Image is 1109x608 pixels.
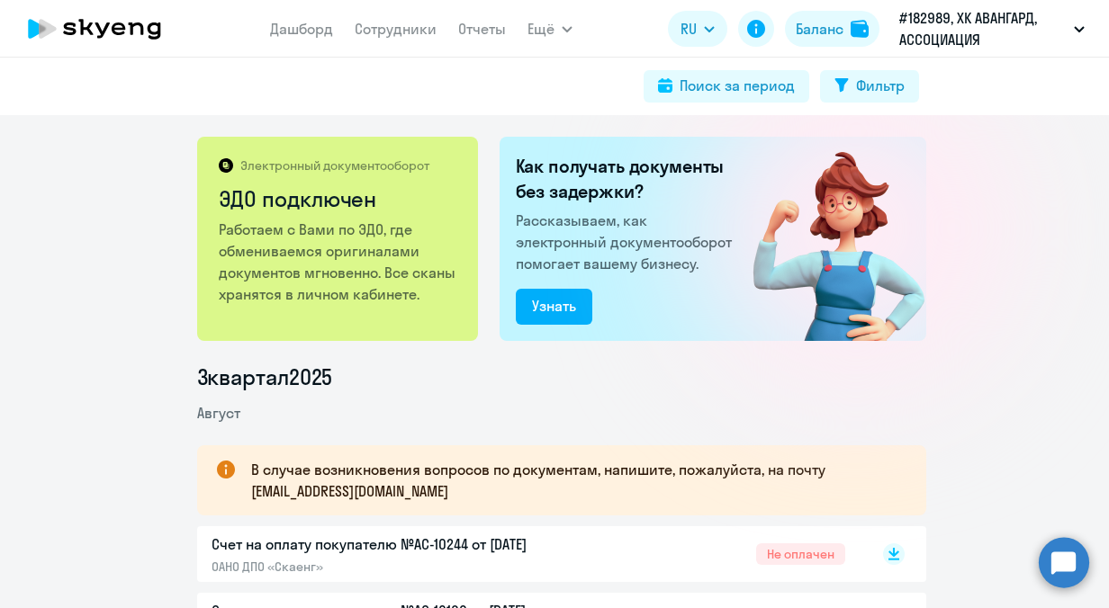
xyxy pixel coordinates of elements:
[532,295,576,317] div: Узнать
[355,20,437,38] a: Сотрудники
[890,7,1094,50] button: #182989, ХК АВАНГАРД, АССОЦИАЦИЯ
[644,70,809,103] button: Поиск за период
[458,20,506,38] a: Отчеты
[219,219,459,305] p: Работаем с Вами по ЭДО, где обмениваемся оригиналами документов мгновенно. Все сканы хранятся в л...
[820,70,919,103] button: Фильтр
[212,559,590,575] p: ОАНО ДПО «Скаенг»
[516,154,739,204] h2: Как получать документы без задержки?
[516,289,592,325] button: Узнать
[197,404,240,422] span: Август
[197,362,926,391] li: 3 квартал 2025
[527,18,554,40] span: Ещё
[219,184,459,213] h2: ЭДО подключен
[212,533,590,555] p: Счет на оплату покупателю №AC-10244 от [DATE]
[785,11,879,47] button: Балансbalance
[681,18,697,40] span: RU
[516,210,739,274] p: Рассказываем, как электронный документооборот помогает вашему бизнесу.
[796,18,843,40] div: Баланс
[668,11,727,47] button: RU
[724,137,926,341] img: connected
[527,11,573,47] button: Ещё
[240,157,429,174] p: Электронный документооборот
[851,20,869,38] img: balance
[680,75,795,96] div: Поиск за период
[212,533,845,575] a: Счет на оплату покупателю №AC-10244 от [DATE]ОАНО ДПО «Скаенг»Не оплачен
[899,7,1067,50] p: #182989, ХК АВАНГАРД, АССОЦИАЦИЯ
[251,459,894,502] p: В случае возникновения вопросов по документам, напишите, пожалуйста, на почту [EMAIL_ADDRESS][DOM...
[756,543,845,565] span: Не оплачен
[856,75,905,96] div: Фильтр
[270,20,333,38] a: Дашборд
